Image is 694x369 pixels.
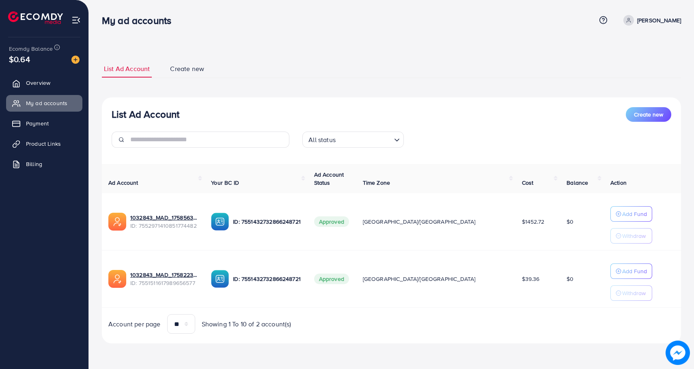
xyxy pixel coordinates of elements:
span: My ad accounts [26,99,67,107]
span: Product Links [26,140,61,148]
a: Billing [6,156,82,172]
div: <span class='underline'>1032843_MAD_1758563689031</span></br>7552971410851774482 [130,214,198,230]
p: Withdraw [622,288,646,298]
span: Action [610,179,627,187]
img: ic-ads-acc.e4c84228.svg [108,213,126,231]
span: Billing [26,160,42,168]
p: [PERSON_NAME] [637,15,681,25]
a: Overview [6,75,82,91]
a: My ad accounts [6,95,82,111]
span: Showing 1 To 10 of 2 account(s) [202,319,291,329]
span: Cost [522,179,534,187]
h3: List Ad Account [112,108,179,120]
a: Payment [6,115,82,132]
span: $39.36 [522,275,540,283]
span: Approved [314,274,349,284]
img: image [667,342,688,363]
span: Payment [26,119,49,127]
span: Account per page [108,319,161,329]
span: ID: 7551511617989656577 [130,279,198,287]
a: [PERSON_NAME] [620,15,681,26]
span: Time Zone [363,179,390,187]
p: Add Fund [622,209,647,219]
button: Add Fund [610,206,652,222]
span: ID: 7552971410851774482 [130,222,198,230]
span: [GEOGRAPHIC_DATA]/[GEOGRAPHIC_DATA] [363,218,476,226]
p: Add Fund [622,266,647,276]
h3: My ad accounts [102,15,178,26]
img: ic-ba-acc.ded83a64.svg [211,213,229,231]
span: Ad Account Status [314,170,344,187]
img: image [71,56,80,64]
span: Ad Account [108,179,138,187]
img: menu [71,15,81,25]
span: $0 [567,275,573,283]
span: [GEOGRAPHIC_DATA]/[GEOGRAPHIC_DATA] [363,275,476,283]
img: ic-ba-acc.ded83a64.svg [211,270,229,288]
span: Create new [170,64,204,73]
div: <span class='underline'>1032843_MAD_1758223333626</span></br>7551511617989656577 [130,271,198,287]
span: Create new [634,110,663,119]
button: Withdraw [610,228,652,244]
span: Your BC ID [211,179,239,187]
img: logo [8,11,63,24]
input: Search for option [338,132,391,146]
button: Withdraw [610,285,652,301]
span: $0 [567,218,573,226]
p: Withdraw [622,231,646,241]
span: List Ad Account [104,64,150,73]
img: ic-ads-acc.e4c84228.svg [108,270,126,288]
span: $0.64 [9,53,30,65]
button: Add Fund [610,263,652,279]
p: ID: 7551432732866248721 [233,217,301,227]
span: Approved [314,216,349,227]
span: $1452.72 [522,218,544,226]
span: Overview [26,79,50,87]
button: Create new [626,107,671,122]
a: 1032843_MAD_1758223333626 [130,271,198,279]
a: 1032843_MAD_1758563689031 [130,214,198,222]
p: ID: 7551432732866248721 [233,274,301,284]
div: Search for option [302,132,404,148]
a: Product Links [6,136,82,152]
span: Balance [567,179,588,187]
span: All status [307,134,337,146]
span: Ecomdy Balance [9,45,53,53]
